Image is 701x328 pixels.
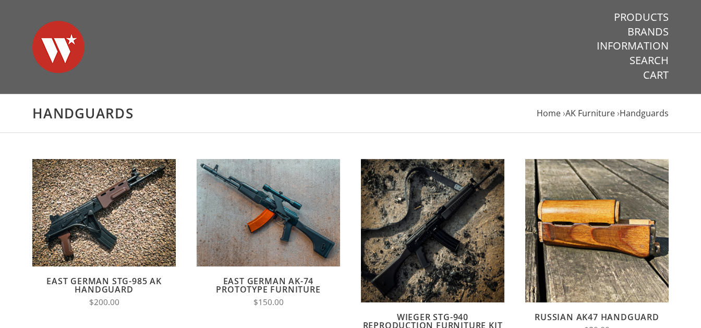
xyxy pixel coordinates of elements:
img: Wieger STG-940 Reproduction Furniture Kit [361,159,504,302]
li: › [617,106,669,120]
img: East German STG-985 AK Handguard [32,159,176,266]
h1: Handguards [32,105,669,122]
a: Information [597,39,669,53]
a: Home [537,107,561,119]
a: Russian AK47 Handguard [535,311,659,323]
a: Search [630,54,669,67]
a: Products [614,10,669,24]
a: East German STG-985 AK Handguard [46,275,162,295]
span: $200.00 [89,297,119,308]
li: › [563,106,615,120]
a: East German AK-74 Prototype Furniture [216,275,320,295]
a: Handguards [620,107,669,119]
img: East German AK-74 Prototype Furniture [197,159,340,266]
a: AK Furniture [565,107,615,119]
img: Warsaw Wood Co. [32,10,84,83]
a: Brands [627,25,669,39]
img: Russian AK47 Handguard [525,159,669,302]
span: $150.00 [253,297,284,308]
a: Cart [643,68,669,82]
